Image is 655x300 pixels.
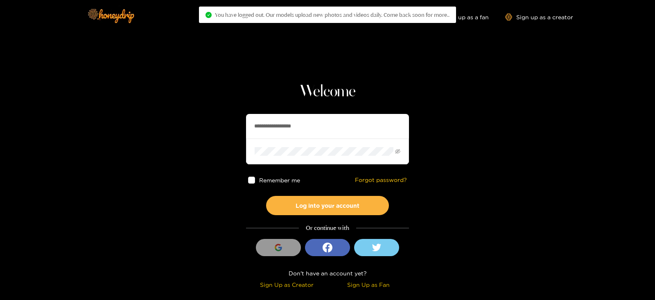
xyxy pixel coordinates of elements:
div: Sign Up as Creator [248,280,325,289]
h1: Welcome [246,82,409,102]
span: check-circle [206,12,212,18]
button: Log into your account [266,196,389,215]
div: Or continue with [246,223,409,233]
a: Sign up as a creator [505,14,573,20]
span: You have logged out. Our models upload new photos and videos daily. Come back soon for more.. [215,11,449,18]
div: Don't have an account yet? [246,268,409,278]
span: eye-invisible [395,149,400,154]
span: Remember me [259,177,300,183]
a: Forgot password? [355,177,407,184]
div: Sign Up as Fan [330,280,407,289]
a: Sign up as a fan [433,14,489,20]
